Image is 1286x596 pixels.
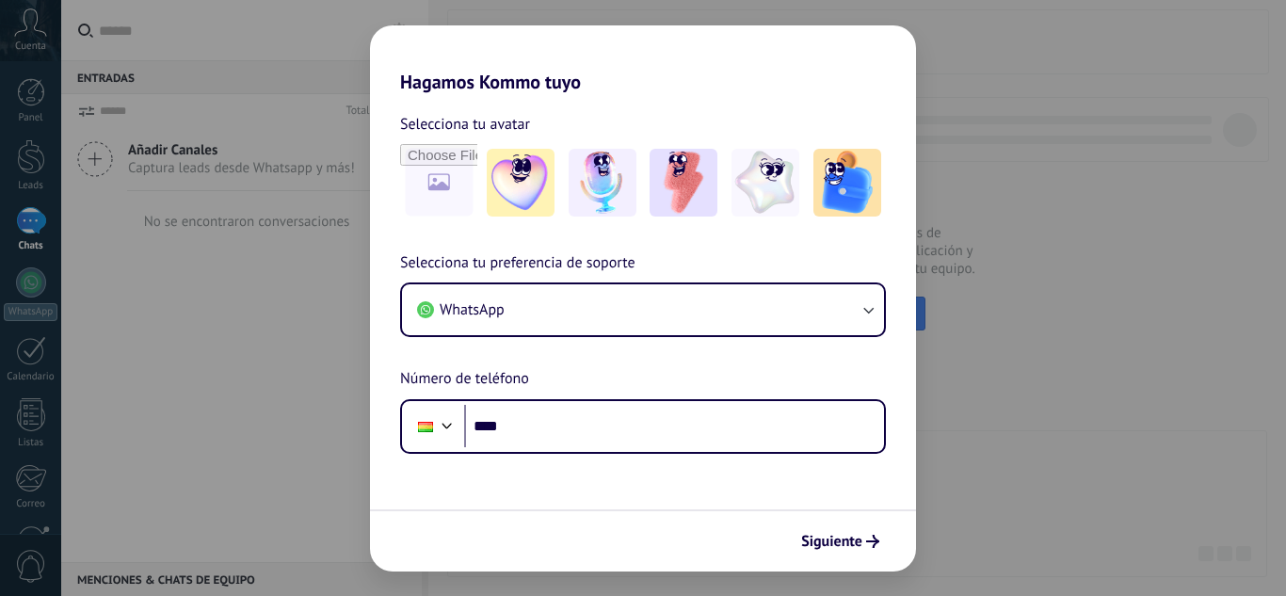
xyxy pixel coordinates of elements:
span: Siguiente [801,535,862,548]
img: -5.jpeg [813,149,881,217]
img: -1.jpeg [487,149,555,217]
h2: Hagamos Kommo tuyo [370,25,916,93]
span: WhatsApp [440,300,505,319]
span: Selecciona tu preferencia de soporte [400,251,635,276]
button: WhatsApp [402,284,884,335]
img: -4.jpeg [731,149,799,217]
div: Bolivia: + 591 [408,407,443,446]
span: Número de teléfono [400,367,529,392]
span: Selecciona tu avatar [400,112,530,137]
button: Siguiente [793,525,888,557]
img: -2.jpeg [569,149,636,217]
img: -3.jpeg [650,149,717,217]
